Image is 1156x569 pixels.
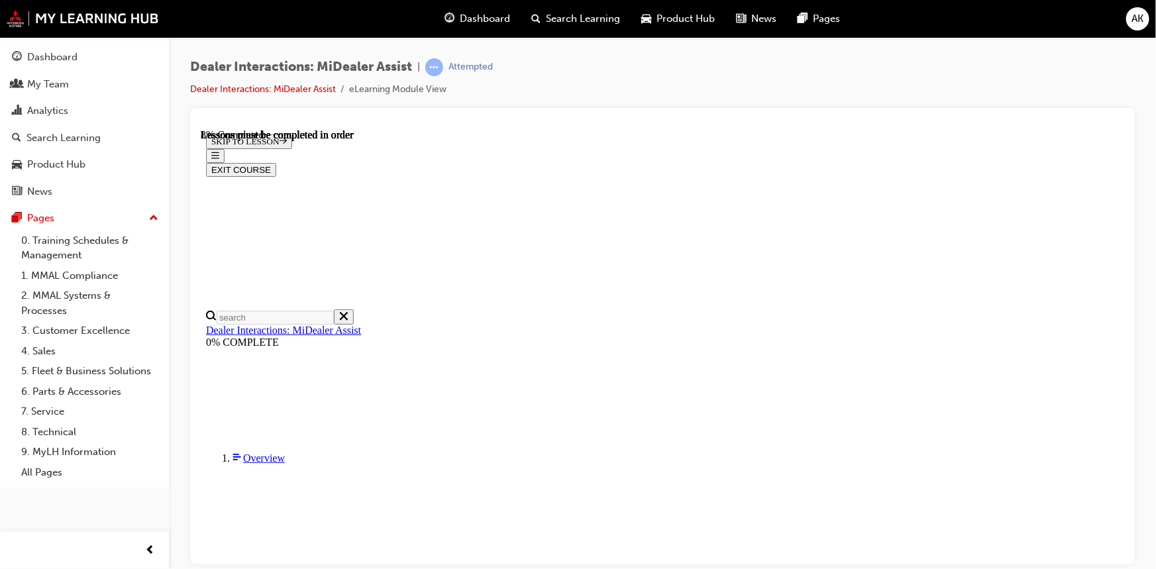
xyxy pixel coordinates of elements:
span: news-icon [12,186,22,198]
a: My Team [5,72,164,97]
a: news-iconNews [726,5,788,32]
span: SKIP TO LESSON [11,7,86,17]
span: learningRecordVerb_ATTEMPT-icon [425,58,443,76]
a: pages-iconPages [788,5,851,32]
a: 5. Fleet & Business Solutions [16,361,164,382]
button: DashboardMy TeamAnalyticsSearch LearningProduct HubNews [5,42,164,206]
span: News [752,11,777,26]
a: guage-iconDashboard [435,5,521,32]
a: 1. MMAL Compliance [16,266,164,286]
a: 4. Sales [16,341,164,362]
a: Dealer Interactions: MiDealer Assist [5,195,160,207]
a: 2. MMAL Systems & Processes [16,285,164,321]
input: Search [16,181,133,195]
span: Product Hub [657,11,715,26]
span: news-icon [737,11,747,27]
a: Dealer Interactions: MiDealer Assist [190,83,336,95]
a: 0. Training Schedules & Management [16,231,164,266]
a: All Pages [16,462,164,483]
a: News [5,180,164,204]
li: eLearning Module View [349,82,447,97]
div: Search Learning [26,130,101,146]
span: pages-icon [12,213,22,225]
span: AK [1132,11,1144,26]
span: Dashboard [460,11,511,26]
button: Pages [5,206,164,231]
a: 8. Technical [16,422,164,442]
span: chart-icon [12,105,22,117]
img: mmal [7,10,159,27]
a: Search Learning [5,126,164,150]
button: AK [1126,7,1149,30]
span: guage-icon [445,11,455,27]
span: Dealer Interactions: MiDealer Assist [190,60,412,75]
button: EXIT COURSE [5,34,76,48]
button: Close navigation menu [5,20,24,34]
div: Dashboard [27,50,78,65]
a: 3. Customer Excellence [16,321,164,341]
span: search-icon [12,132,21,144]
a: Dashboard [5,45,164,70]
span: guage-icon [12,52,22,64]
a: search-iconSearch Learning [521,5,631,32]
div: Analytics [27,103,68,119]
span: | [417,60,420,75]
a: 6. Parts & Accessories [16,382,164,402]
span: car-icon [12,159,22,171]
div: Product Hub [27,157,85,172]
div: Attempted [448,61,493,74]
span: Pages [814,11,841,26]
a: Product Hub [5,152,164,177]
a: Analytics [5,99,164,123]
span: search-icon [532,11,541,27]
span: up-icon [149,210,158,227]
div: 0% COMPLETE [5,207,918,219]
button: Close search menu [133,180,153,195]
span: pages-icon [798,11,808,27]
span: Search Learning [547,11,621,26]
span: prev-icon [146,543,156,559]
span: car-icon [642,11,652,27]
a: 7. Service [16,401,164,422]
a: car-iconProduct Hub [631,5,726,32]
span: people-icon [12,79,22,91]
div: Pages [27,211,54,226]
div: My Team [27,77,69,92]
a: 9. MyLH Information [16,442,164,462]
button: SKIP TO LESSON [5,5,91,20]
div: News [27,184,52,199]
